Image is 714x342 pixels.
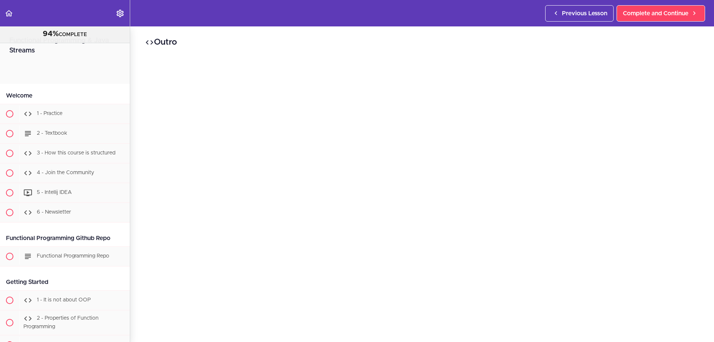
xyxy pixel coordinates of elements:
[37,170,94,175] span: 4 - Join the Community
[37,210,71,215] span: 6 - Newsletter
[4,9,13,18] svg: Back to course curriculum
[623,9,688,18] span: Complete and Continue
[37,297,91,303] span: 1 - It is not about OOP
[116,9,125,18] svg: Settings Menu
[9,29,120,39] div: COMPLETE
[37,111,62,116] span: 1 - Practice
[37,131,67,136] span: 2 - Textbook
[37,253,109,259] span: Functional Programming Repo
[37,190,72,195] span: 5 - Intellij IDEA
[37,150,115,156] span: 3 - How this course is structured
[145,36,699,49] h2: Outro
[23,316,99,329] span: 2 - Properties of Function Programming
[562,9,607,18] span: Previous Lesson
[43,30,59,38] span: 94%
[617,5,705,22] a: Complete and Continue
[545,5,614,22] a: Previous Lesson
